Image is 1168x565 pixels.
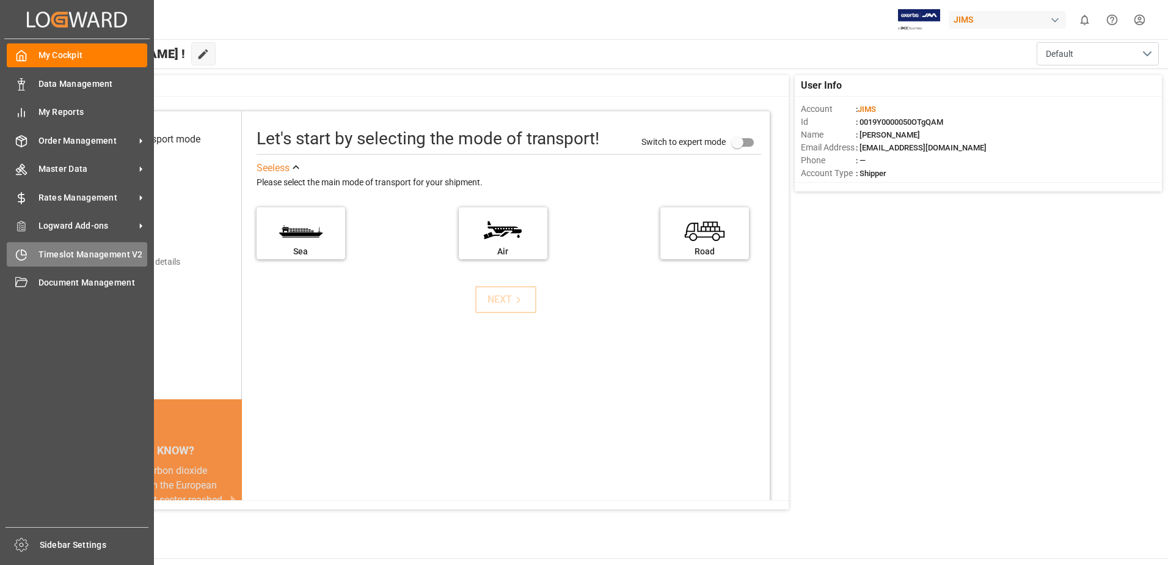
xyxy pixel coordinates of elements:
div: Air [465,245,541,258]
div: Please select the main mode of transport for your shipment. [257,175,761,190]
a: Timeslot Management V2 [7,242,147,266]
button: show 0 new notifications [1071,6,1098,34]
span: JIMS [858,105,876,114]
div: JIMS [949,11,1066,29]
div: Sea [263,245,339,258]
span: Document Management [38,276,148,289]
div: Road [666,245,743,258]
a: My Cockpit [7,43,147,67]
span: Default [1046,48,1073,61]
button: open menu [1037,42,1159,65]
span: Logward Add-ons [38,220,135,232]
button: next slide / item [225,463,242,537]
span: Id [801,116,856,128]
span: Phone [801,154,856,167]
span: Name [801,128,856,141]
span: Hello [PERSON_NAME] ! [51,42,185,65]
span: Data Management [38,78,148,90]
span: : Shipper [856,169,886,178]
a: Data Management [7,72,147,95]
span: Email Address [801,141,856,154]
button: Help Center [1098,6,1126,34]
span: Master Data [38,163,135,175]
span: My Reports [38,106,148,119]
div: NEXT [487,292,525,307]
span: Switch to expert mode [641,136,726,146]
button: NEXT [475,286,536,313]
span: : — [856,156,866,165]
div: See less [257,161,290,175]
span: : [EMAIL_ADDRESS][DOMAIN_NAME] [856,143,987,152]
img: Exertis%20JAM%20-%20Email%20Logo.jpg_1722504956.jpg [898,9,940,31]
span: Account Type [801,167,856,180]
span: Rates Management [38,191,135,204]
span: User Info [801,78,842,93]
span: : 0019Y0000050OTgQAM [856,117,943,127]
span: Sidebar Settings [40,539,149,552]
div: Let's start by selecting the mode of transport! [257,126,599,152]
span: Timeslot Management V2 [38,248,148,261]
button: JIMS [949,8,1071,31]
span: : [856,105,876,114]
span: Order Management [38,135,135,147]
span: : [PERSON_NAME] [856,130,920,139]
span: Account [801,103,856,116]
div: Add shipping details [104,256,180,268]
span: My Cockpit [38,49,148,62]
